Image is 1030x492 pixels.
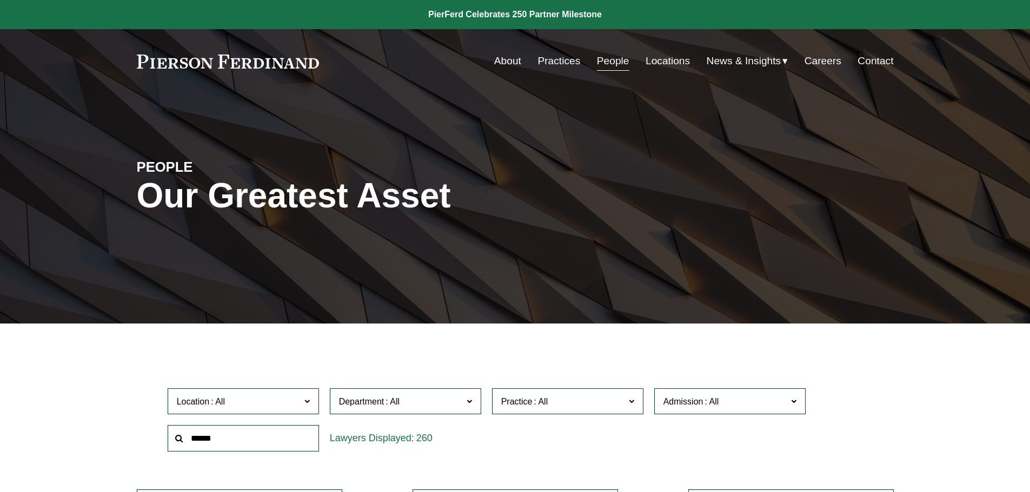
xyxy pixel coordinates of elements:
[416,433,433,443] span: 260
[501,397,533,406] span: Practice
[597,51,629,71] a: People
[646,51,690,71] a: Locations
[339,397,384,406] span: Department
[137,176,641,215] h1: Our Greatest Asset
[537,51,580,71] a: Practices
[707,51,788,71] a: folder dropdown
[137,158,326,176] h4: PEOPLE
[858,51,893,71] a: Contact
[707,52,781,71] span: News & Insights
[177,397,210,406] span: Location
[494,51,521,71] a: About
[663,397,703,406] span: Admission
[805,51,841,71] a: Careers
